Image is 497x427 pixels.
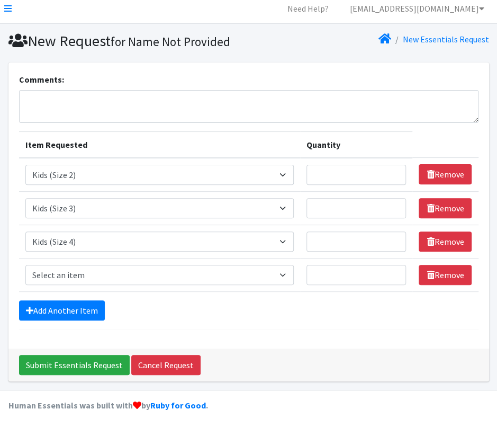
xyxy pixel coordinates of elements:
[19,355,130,375] input: Submit Essentials Request
[403,34,489,45] a: New Essentials Request
[150,400,206,411] a: Ruby for Good
[419,164,472,184] a: Remove
[419,198,472,218] a: Remove
[419,265,472,285] a: Remove
[419,232,472,252] a: Remove
[8,400,208,411] strong: Human Essentials was built with by .
[19,131,300,158] th: Item Requested
[19,73,64,86] label: Comments:
[19,300,105,321] a: Add Another Item
[300,131,413,158] th: Quantity
[131,355,201,375] a: Cancel Request
[8,32,245,50] h1: New Request
[111,34,230,49] small: for Name Not Provided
